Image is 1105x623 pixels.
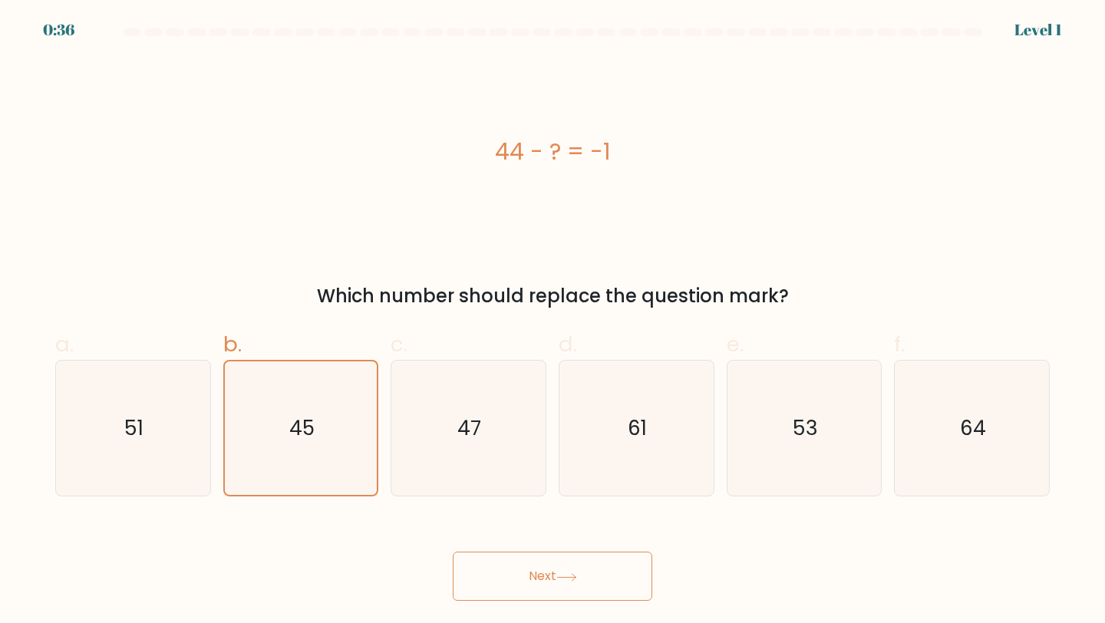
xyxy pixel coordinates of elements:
span: a. [55,329,74,359]
span: e. [727,329,744,359]
button: Next [453,552,652,601]
text: 61 [628,414,648,442]
text: 64 [960,414,986,442]
text: 47 [458,414,482,442]
div: Level 1 [1014,18,1062,41]
text: 53 [793,414,818,442]
span: b. [223,329,242,359]
div: Which number should replace the question mark? [64,282,1041,310]
span: c. [391,329,407,359]
text: 45 [289,414,315,442]
span: d. [559,329,577,359]
text: 51 [125,414,144,442]
div: 0:36 [43,18,74,41]
span: f. [894,329,905,359]
div: 44 - ? = -1 [55,134,1050,169]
